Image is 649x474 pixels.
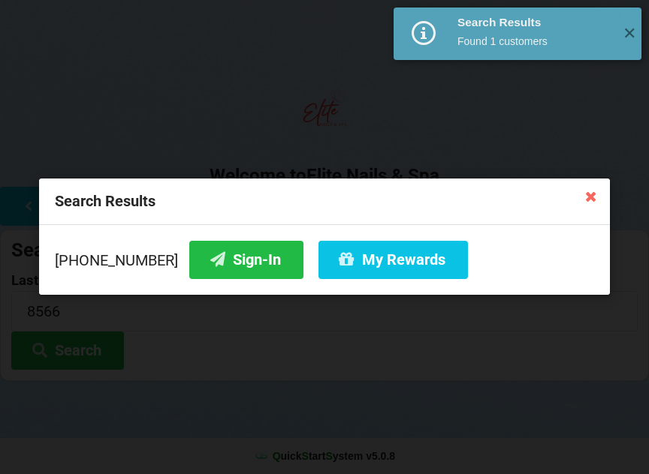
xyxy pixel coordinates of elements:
[39,178,610,225] div: Search Results
[55,241,594,279] div: [PHONE_NUMBER]
[457,15,611,30] div: Search Results
[189,241,303,279] button: Sign-In
[457,34,611,49] div: Found 1 customers
[318,241,468,279] button: My Rewards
